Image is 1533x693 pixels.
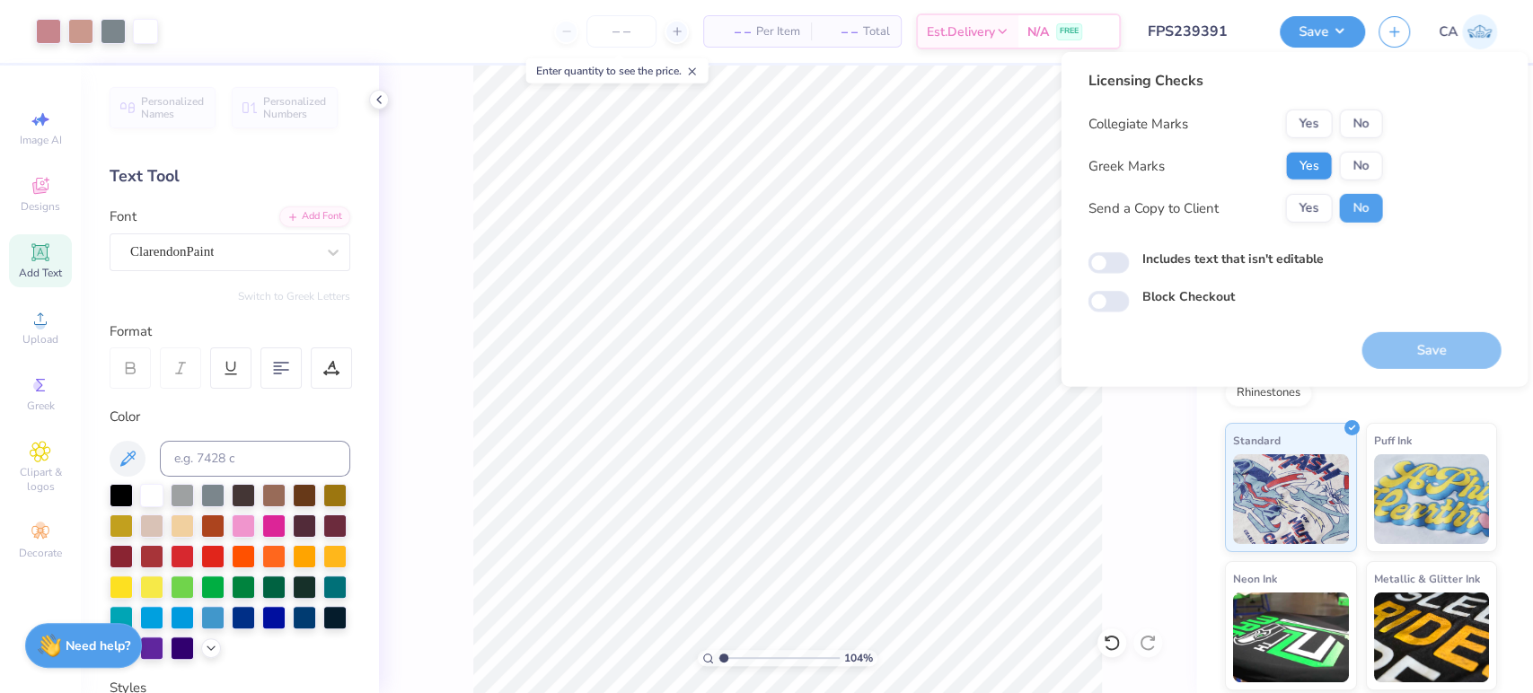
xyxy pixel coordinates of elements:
[27,399,55,413] span: Greek
[756,22,800,41] span: Per Item
[1027,22,1049,41] span: N/A
[927,22,995,41] span: Est. Delivery
[1374,454,1490,544] img: Puff Ink
[20,133,62,147] span: Image AI
[526,58,709,83] div: Enter quantity to see the price.
[844,650,873,666] span: 104 %
[1233,592,1349,682] img: Neon Ink
[1462,14,1497,49] img: Chollene Anne Aranda
[160,441,350,477] input: e.g. 7428 c
[22,332,58,346] span: Upload
[1339,152,1382,180] button: No
[110,407,350,427] div: Color
[1225,380,1312,407] div: Rhinestones
[66,637,130,654] strong: Need help?
[110,206,137,227] label: Font
[1285,194,1332,223] button: Yes
[1088,114,1187,135] div: Collegiate Marks
[9,465,72,494] span: Clipart & logos
[110,164,350,189] div: Text Tool
[1374,569,1480,588] span: Metallic & Glitter Ink
[238,289,350,303] button: Switch to Greek Letters
[715,22,751,41] span: – –
[1233,569,1277,588] span: Neon Ink
[1088,70,1382,92] div: Licensing Checks
[863,22,890,41] span: Total
[19,546,62,560] span: Decorate
[1141,287,1234,306] label: Block Checkout
[279,206,350,227] div: Add Font
[21,199,60,214] span: Designs
[263,95,327,120] span: Personalized Numbers
[110,321,352,342] div: Format
[1088,198,1218,219] div: Send a Copy to Client
[141,95,205,120] span: Personalized Names
[1060,25,1079,38] span: FREE
[1339,110,1382,138] button: No
[1134,13,1266,49] input: Untitled Design
[1374,592,1490,682] img: Metallic & Glitter Ink
[1285,152,1332,180] button: Yes
[1233,431,1281,450] span: Standard
[586,15,656,48] input: – –
[1339,194,1382,223] button: No
[822,22,858,41] span: – –
[1280,16,1365,48] button: Save
[1439,22,1458,42] span: CA
[1233,454,1349,544] img: Standard
[1285,110,1332,138] button: Yes
[19,266,62,280] span: Add Text
[1374,431,1412,450] span: Puff Ink
[1439,14,1497,49] a: CA
[1088,156,1164,177] div: Greek Marks
[1141,250,1323,268] label: Includes text that isn't editable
